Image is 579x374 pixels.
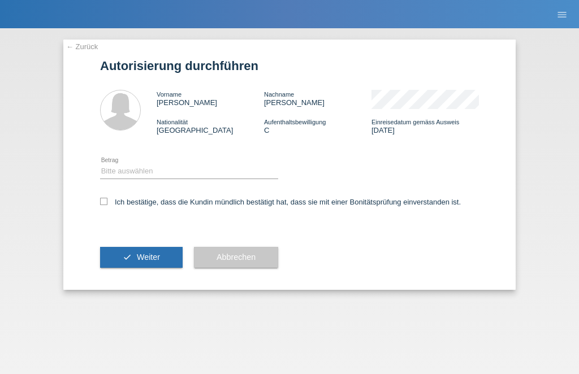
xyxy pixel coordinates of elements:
span: Einreisedatum gemäss Ausweis [371,119,459,125]
a: menu [551,11,573,18]
a: ← Zurück [66,42,98,51]
span: Nationalität [157,119,188,125]
i: menu [556,9,568,20]
div: [DATE] [371,118,479,134]
div: [PERSON_NAME] [157,90,264,107]
span: Nachname [264,91,294,98]
span: Vorname [157,91,182,98]
button: check Weiter [100,247,183,268]
label: Ich bestätige, dass die Kundin mündlich bestätigt hat, dass sie mit einer Bonitätsprüfung einvers... [100,198,461,206]
i: check [123,253,132,262]
span: Aufenthaltsbewilligung [264,119,326,125]
div: [GEOGRAPHIC_DATA] [157,118,264,134]
div: C [264,118,371,134]
div: [PERSON_NAME] [264,90,371,107]
span: Abbrechen [217,253,256,262]
button: Abbrechen [194,247,278,268]
span: Weiter [137,253,160,262]
h1: Autorisierung durchführen [100,59,479,73]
